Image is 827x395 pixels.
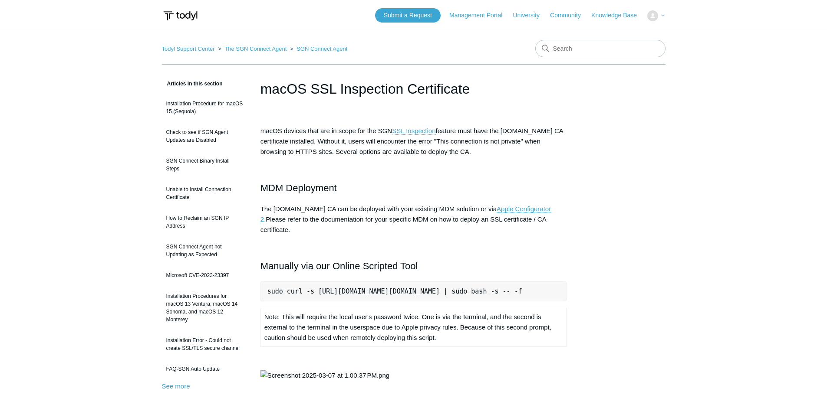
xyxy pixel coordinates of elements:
[162,238,247,263] a: SGN Connect Agent not Updating as Expected
[162,153,247,177] a: SGN Connect Binary Install Steps
[449,11,511,20] a: Management Portal
[216,46,288,52] li: The SGN Connect Agent
[535,40,666,57] input: Search
[162,46,217,52] li: Todyl Support Center
[162,382,190,390] a: See more
[162,332,247,356] a: Installation Error - Could not create SSL/TLS secure channel
[297,46,347,52] a: SGN Connect Agent
[375,8,441,23] a: Submit a Request
[162,46,215,52] a: Todyl Support Center
[224,46,287,52] a: The SGN Connect Agent
[260,126,567,157] p: macOS devices that are in scope for the SGN feature must have the [DOMAIN_NAME] CA certificate in...
[260,78,567,99] h1: macOS SSL Inspection Certificate
[162,288,247,328] a: Installation Procedures for macOS 13 Ventura, macOS 14 Sonoma, and macOS 12 Monterey
[162,8,199,24] img: Todyl Support Center Help Center home page
[260,308,567,347] td: Note: This will require the local user's password twice. One is via the terminal, and the second ...
[162,124,247,148] a: Check to see if SGN Agent Updates are Disabled
[260,370,389,381] img: Screenshot 2025-03-07 at 1.00.37 PM.png
[260,204,567,235] p: The [DOMAIN_NAME] CA can be deployed with your existing MDM solution or via Please refer to the d...
[162,81,223,87] span: Articles in this section
[260,205,551,223] a: Apple Configurator 2.
[260,180,567,196] h2: MDM Deployment
[162,210,247,234] a: How to Reclaim an SGN IP Address
[162,181,247,206] a: Unable to Install Connection Certificate
[392,127,435,135] a: SSL Inspection
[162,267,247,284] a: Microsoft CVE-2023-23397
[591,11,646,20] a: Knowledge Base
[288,46,347,52] li: SGN Connect Agent
[162,361,247,377] a: FAQ-SGN Auto Update
[260,258,567,274] h2: Manually via our Online Scripted Tool
[513,11,548,20] a: University
[260,281,567,301] pre: sudo curl -s [URL][DOMAIN_NAME][DOMAIN_NAME] | sudo bash -s -- -f
[550,11,590,20] a: Community
[162,95,247,120] a: Installation Procedure for macOS 15 (Sequoia)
